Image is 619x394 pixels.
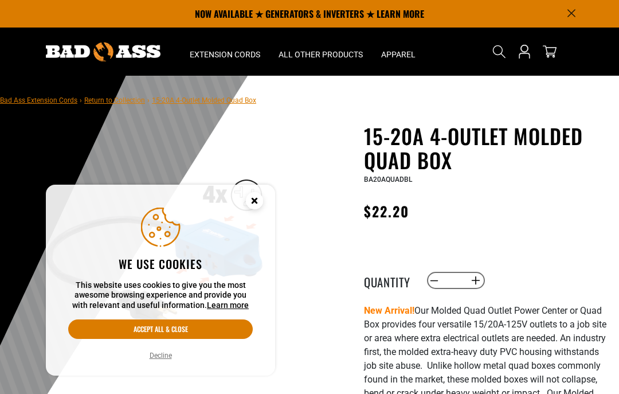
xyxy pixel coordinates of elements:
[372,28,425,76] summary: Apparel
[364,201,409,221] span: $22.20
[68,319,253,339] button: Accept all & close
[190,49,260,60] span: Extension Cords
[68,256,253,271] h2: We use cookies
[46,185,275,376] aside: Cookie Consent
[490,42,508,61] summary: Search
[269,28,372,76] summary: All Other Products
[381,49,416,60] span: Apparel
[364,273,421,288] label: Quantity
[80,96,82,104] span: ›
[147,96,150,104] span: ›
[46,42,160,61] img: Bad Ass Extension Cords
[146,350,175,361] button: Decline
[364,124,610,172] h1: 15-20A 4-Outlet Molded Quad Box
[84,96,145,104] a: Return to Collection
[68,280,253,311] p: This website uses cookies to give you the most awesome browsing experience and provide you with r...
[364,305,414,316] strong: New Arrival!
[364,175,412,184] span: BA20AQUADBL
[207,301,249,310] a: Learn more
[152,96,256,104] span: 15-20A 4-Outlet Molded Quad Box
[279,49,363,60] span: All Other Products
[181,28,269,76] summary: Extension Cords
